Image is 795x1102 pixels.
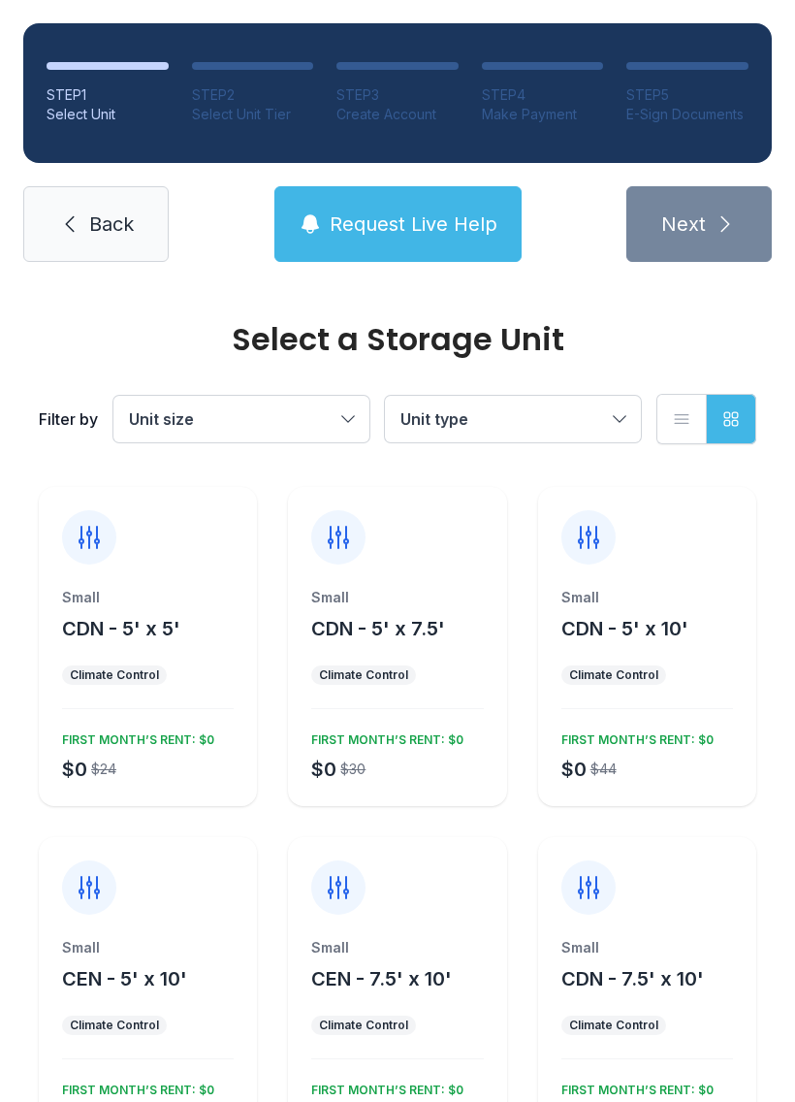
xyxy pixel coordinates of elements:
div: FIRST MONTH’S RENT: $0 [303,1075,463,1098]
div: STEP 2 [192,85,314,105]
span: Back [89,211,134,238]
div: Small [62,938,234,957]
div: Small [311,588,483,607]
div: Select Unit [47,105,169,124]
div: $0 [311,756,336,783]
div: FIRST MONTH’S RENT: $0 [54,1075,214,1098]
span: CEN - 5' x 10' [62,967,187,990]
div: STEP 4 [482,85,604,105]
button: CEN - 5' x 10' [62,965,187,992]
div: $24 [91,760,116,779]
span: CDN - 5' x 5' [62,617,180,640]
div: Climate Control [319,1018,408,1033]
div: Select Unit Tier [192,105,314,124]
span: CDN - 5' x 10' [561,617,688,640]
button: CDN - 5' x 7.5' [311,615,445,642]
span: CEN - 7.5' x 10' [311,967,452,990]
button: CDN - 5' x 10' [561,615,688,642]
div: FIRST MONTH’S RENT: $0 [54,725,214,748]
span: Request Live Help [330,211,497,238]
span: CDN - 7.5' x 10' [561,967,704,990]
div: STEP 3 [336,85,459,105]
div: FIRST MONTH’S RENT: $0 [554,725,714,748]
div: $30 [340,760,366,779]
span: Next [661,211,706,238]
div: Climate Control [569,667,658,683]
button: CEN - 7.5' x 10' [311,965,452,992]
div: STEP 1 [47,85,169,105]
div: $0 [561,756,587,783]
div: E-Sign Documents [626,105,748,124]
div: Make Payment [482,105,604,124]
div: Climate Control [569,1018,658,1033]
button: CDN - 7.5' x 10' [561,965,704,992]
div: Climate Control [319,667,408,683]
span: Unit size [129,409,194,429]
div: Climate Control [70,1018,159,1033]
div: Small [62,588,234,607]
div: Small [311,938,483,957]
div: Climate Control [70,667,159,683]
div: Select a Storage Unit [39,324,756,355]
div: $0 [62,756,87,783]
div: Small [561,938,733,957]
div: Small [561,588,733,607]
div: Filter by [39,407,98,431]
button: Unit type [385,396,641,442]
div: FIRST MONTH’S RENT: $0 [303,725,463,748]
button: Unit size [113,396,369,442]
div: $44 [590,760,617,779]
span: Unit type [400,409,468,429]
button: CDN - 5' x 5' [62,615,180,642]
div: STEP 5 [626,85,748,105]
div: FIRST MONTH’S RENT: $0 [554,1075,714,1098]
div: Create Account [336,105,459,124]
span: CDN - 5' x 7.5' [311,617,445,640]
